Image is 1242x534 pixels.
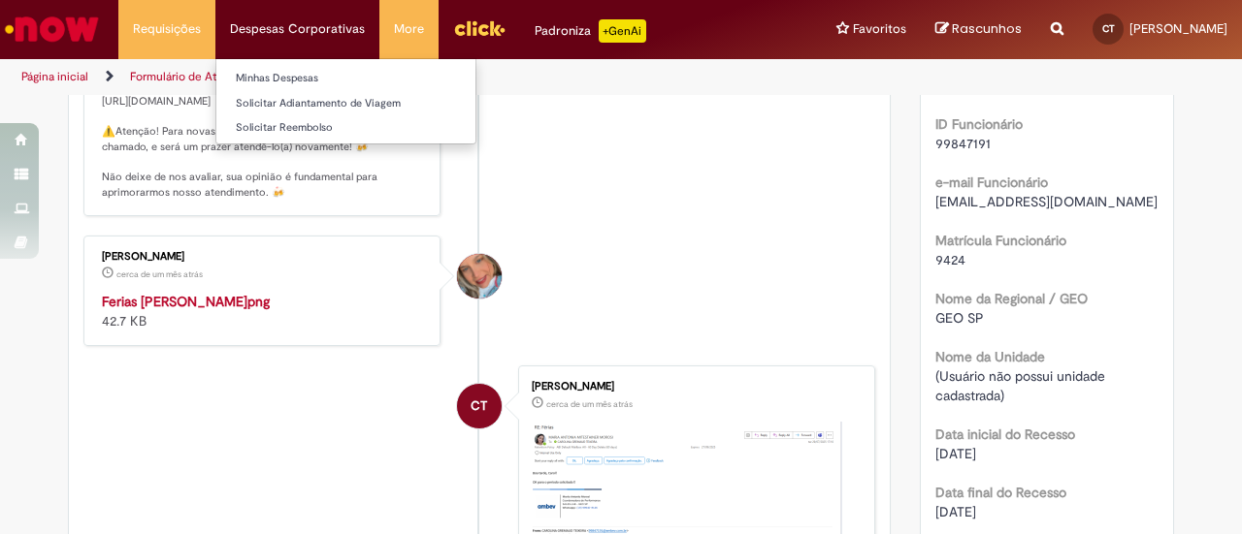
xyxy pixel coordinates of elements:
[535,19,646,43] div: Padroniza
[2,10,102,48] img: ServiceNow
[935,425,1075,443] b: Data inicial do Recesso
[215,58,476,144] ul: Despesas Corporativas
[471,383,487,429] span: CT
[1129,20,1227,37] span: [PERSON_NAME]
[102,251,425,263] div: [PERSON_NAME]
[102,293,270,310] a: Ferias [PERSON_NAME]png
[935,367,1109,404] span: (Usuário não possui unidade cadastrada)
[599,19,646,43] p: +GenAi
[130,69,274,84] a: Formulário de Atendimento
[21,69,88,84] a: Página inicial
[457,384,502,428] div: Carolina Gremaud Teixeira
[935,20,1022,39] a: Rascunhos
[230,19,365,39] span: Despesas Corporativas
[853,19,906,39] span: Favoritos
[935,251,965,268] span: 9424
[935,232,1066,249] b: Matrícula Funcionário
[952,19,1022,38] span: Rascunhos
[216,68,475,89] a: Minhas Despesas
[546,398,633,410] time: 29/07/2025 17:30:47
[453,14,506,43] img: click_logo_yellow_360x200.png
[216,117,475,139] a: Solicitar Reembolso
[102,292,425,330] div: 42.7 KB
[457,254,502,298] div: Jacqueline Andrade Galani
[935,173,1048,191] b: e-mail Funcionário
[1102,22,1115,35] span: CT
[935,484,1066,501] b: Data final do Recesso
[935,309,984,327] span: GEO SP
[935,290,1088,307] b: Nome da Regional / GEO
[935,445,976,462] span: [DATE]
[546,398,633,410] span: cerca de um mês atrás
[133,19,201,39] span: Requisições
[216,93,475,114] a: Solicitar Adiantamento de Viagem
[116,268,203,280] span: cerca de um mês atrás
[15,59,813,95] ul: Trilhas de página
[935,193,1158,210] span: [EMAIL_ADDRESS][DOMAIN_NAME]
[935,503,976,520] span: [DATE]
[935,135,991,152] span: 99847191
[935,348,1045,365] b: Nome da Unidade
[532,381,855,393] div: [PERSON_NAME]
[935,115,1023,133] b: ID Funcionário
[394,19,424,39] span: More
